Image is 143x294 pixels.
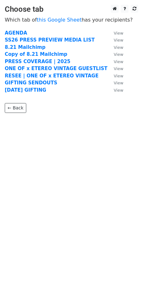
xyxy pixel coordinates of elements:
[5,37,95,43] a: SS26 PRESS PREVIEW MEDIA LIST
[5,59,71,64] a: PRESS COVERAGE | 2025
[5,66,108,71] a: ONE OF x ETEREO VINTAGE GUESTLIST
[5,16,138,23] p: Which tab of has your recipients?
[37,17,82,23] a: this Google Sheet
[5,44,46,50] a: 8.21 Mailchimp
[108,80,123,86] a: View
[114,52,123,57] small: View
[114,74,123,78] small: View
[108,87,123,93] a: View
[5,87,46,93] a: [DATE] GIFTING
[114,66,123,71] small: View
[114,59,123,64] small: View
[108,66,123,71] a: View
[5,103,26,113] a: ← Back
[5,51,67,57] a: Copy of 8.21 Mailchimp
[5,30,27,36] a: AGENDA
[5,5,138,14] h3: Choose tab
[5,73,98,79] a: RESEE | ONE OF x ETEREO VINTAGE
[114,81,123,85] small: View
[114,45,123,50] small: View
[5,80,57,86] a: GIFTING SENDOUTS
[108,51,123,57] a: View
[108,44,123,50] a: View
[114,38,123,42] small: View
[114,88,123,93] small: View
[108,59,123,64] a: View
[108,30,123,36] a: View
[108,37,123,43] a: View
[108,73,123,79] a: View
[114,31,123,36] small: View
